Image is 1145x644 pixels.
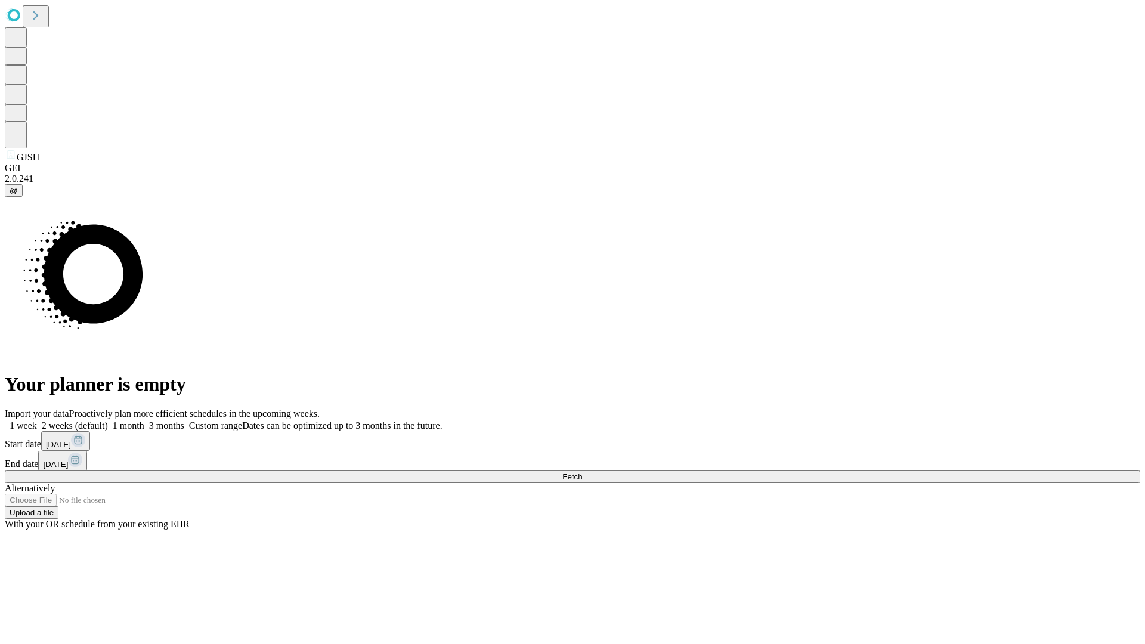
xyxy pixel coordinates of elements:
span: With your OR schedule from your existing EHR [5,519,190,529]
span: 3 months [149,420,184,431]
span: [DATE] [43,460,68,469]
span: Fetch [562,472,582,481]
button: [DATE] [38,451,87,470]
span: Import your data [5,408,69,419]
div: GEI [5,163,1140,174]
button: Upload a file [5,506,58,519]
span: 1 month [113,420,144,431]
button: [DATE] [41,431,90,451]
span: Alternatively [5,483,55,493]
span: Proactively plan more efficient schedules in the upcoming weeks. [69,408,320,419]
span: 1 week [10,420,37,431]
span: [DATE] [46,440,71,449]
span: GJSH [17,152,39,162]
div: 2.0.241 [5,174,1140,184]
span: Custom range [189,420,242,431]
span: Dates can be optimized up to 3 months in the future. [242,420,442,431]
h1: Your planner is empty [5,373,1140,395]
button: @ [5,184,23,197]
div: Start date [5,431,1140,451]
div: End date [5,451,1140,470]
span: @ [10,186,18,195]
span: 2 weeks (default) [42,420,108,431]
button: Fetch [5,470,1140,483]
